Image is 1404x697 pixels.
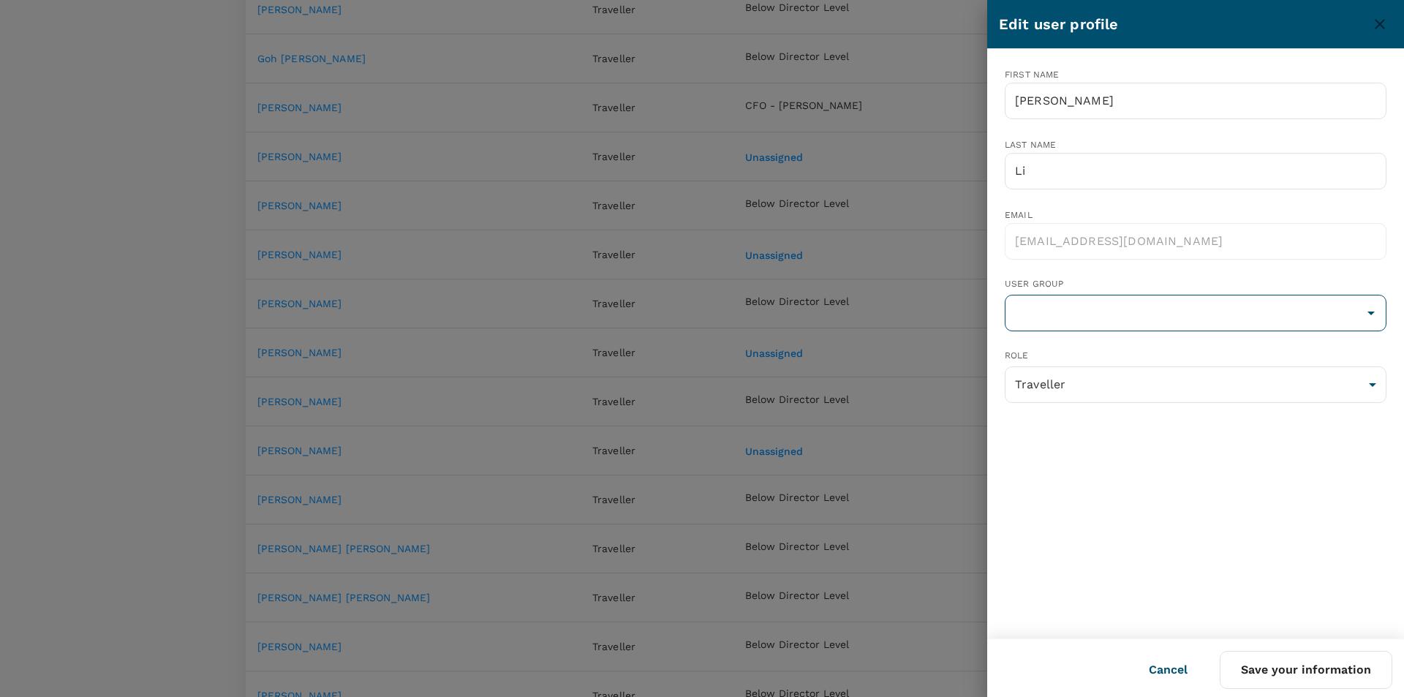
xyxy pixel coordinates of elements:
[1005,210,1033,220] span: Email
[999,12,1367,36] div: Edit user profile
[1367,12,1392,37] button: close
[1220,651,1392,689] button: Save your information
[1005,366,1386,403] div: Traveller
[1005,349,1386,363] span: Role
[1005,277,1386,292] span: User group
[1361,303,1381,323] button: Open
[1128,652,1208,688] button: Cancel
[1005,140,1056,150] span: Last name
[1005,69,1060,80] span: First name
